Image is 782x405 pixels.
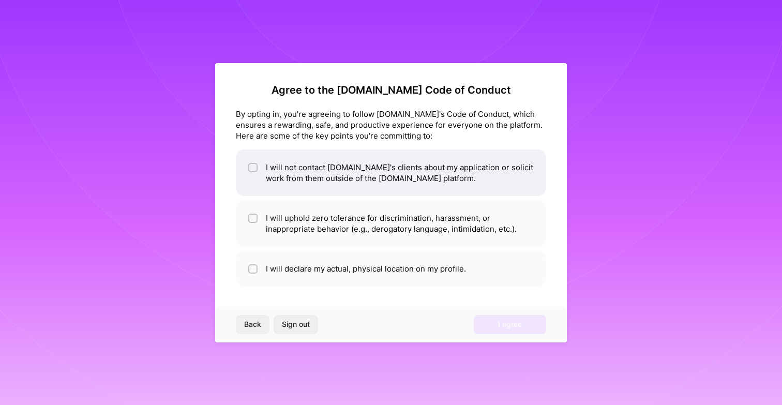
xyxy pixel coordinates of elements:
[236,251,546,287] li: I will declare my actual, physical location on my profile.
[244,319,261,329] span: Back
[236,84,546,96] h2: Agree to the [DOMAIN_NAME] Code of Conduct
[236,109,546,141] div: By opting in, you're agreeing to follow [DOMAIN_NAME]'s Code of Conduct, which ensures a rewardin...
[236,315,269,334] button: Back
[274,315,318,334] button: Sign out
[236,200,546,247] li: I will uphold zero tolerance for discrimination, harassment, or inappropriate behavior (e.g., der...
[282,319,310,329] span: Sign out
[236,149,546,196] li: I will not contact [DOMAIN_NAME]'s clients about my application or solicit work from them outside...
